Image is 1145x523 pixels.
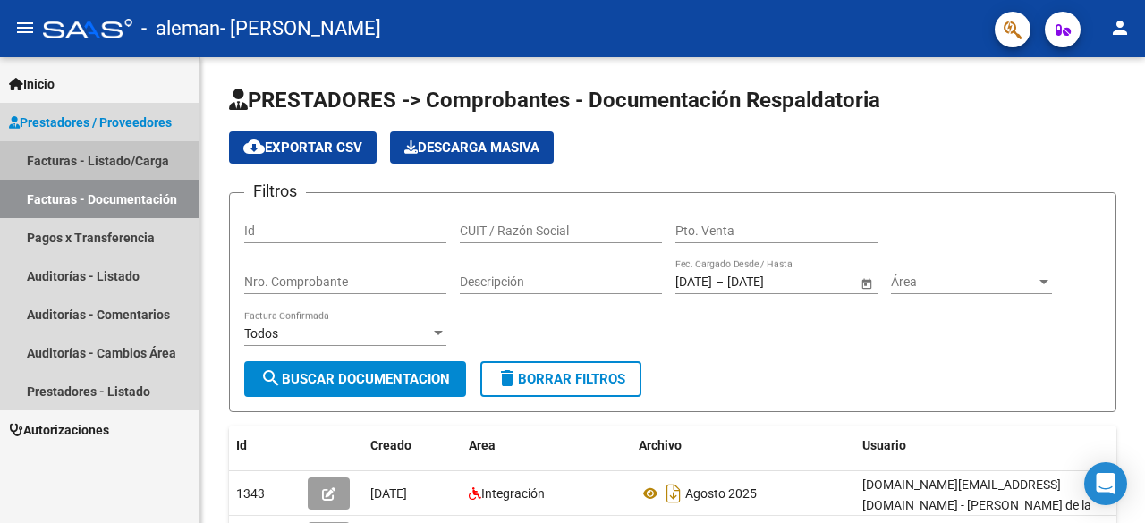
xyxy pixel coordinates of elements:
[496,371,625,387] span: Borrar Filtros
[480,361,641,397] button: Borrar Filtros
[462,426,632,465] datatable-header-cell: Area
[244,326,278,341] span: Todos
[855,426,1124,465] datatable-header-cell: Usuario
[229,131,377,164] button: Exportar CSV
[236,486,265,501] span: 1343
[9,74,55,94] span: Inicio
[220,9,381,48] span: - [PERSON_NAME]
[1084,462,1127,505] div: Open Intercom Messenger
[685,486,757,501] span: Agosto 2025
[9,113,172,132] span: Prestadores / Proveedores
[370,486,407,501] span: [DATE]
[9,420,109,440] span: Autorizaciones
[243,136,265,157] mat-icon: cloud_download
[363,426,462,465] datatable-header-cell: Creado
[243,139,362,156] span: Exportar CSV
[14,17,36,38] mat-icon: menu
[1109,17,1131,38] mat-icon: person
[891,274,1036,290] span: Área
[662,479,685,508] i: Descargar documento
[496,367,518,389] mat-icon: delete
[229,426,301,465] datatable-header-cell: Id
[632,426,855,465] datatable-header-cell: Archivo
[857,274,876,292] button: Open calendar
[727,274,815,290] input: Fecha fin
[639,438,682,452] span: Archivo
[236,438,247,452] span: Id
[141,9,220,48] span: - aleman
[862,438,906,452] span: Usuario
[481,486,545,501] span: Integración
[675,274,712,290] input: Fecha inicio
[390,131,554,164] button: Descarga Masiva
[260,367,282,389] mat-icon: search
[390,131,554,164] app-download-masive: Descarga masiva de comprobantes (adjuntos)
[469,438,496,452] span: Area
[404,139,539,156] span: Descarga Masiva
[260,371,450,387] span: Buscar Documentacion
[229,88,880,113] span: PRESTADORES -> Comprobantes - Documentación Respaldatoria
[244,179,306,204] h3: Filtros
[370,438,411,452] span: Creado
[244,361,466,397] button: Buscar Documentacion
[716,274,724,290] span: –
